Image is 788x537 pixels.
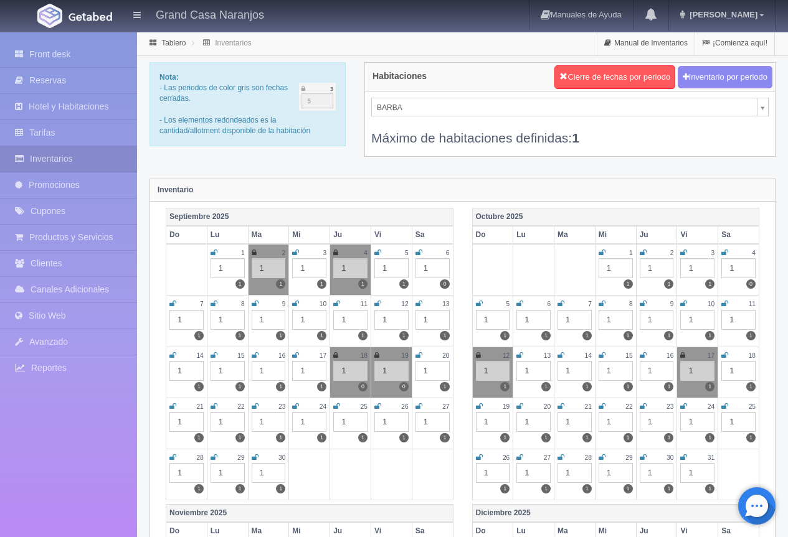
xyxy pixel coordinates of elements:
[282,250,286,256] small: 2
[292,310,326,330] div: 1
[667,454,673,461] small: 30
[159,73,179,82] b: Nota:
[472,226,513,244] th: Do
[252,412,286,432] div: 1
[582,484,592,493] label: 1
[248,226,289,244] th: Ma
[278,403,285,410] small: 23
[599,412,633,432] div: 1
[292,412,326,432] div: 1
[664,484,673,493] label: 1
[196,454,203,461] small: 28
[746,382,756,391] label: 1
[442,403,449,410] small: 27
[374,412,409,432] div: 1
[235,382,245,391] label: 1
[278,352,285,359] small: 16
[276,382,285,391] label: 1
[721,361,756,381] div: 1
[599,258,633,278] div: 1
[680,258,714,278] div: 1
[399,279,409,289] label: 1
[440,382,449,391] label: 1
[595,226,636,244] th: Mi
[718,226,759,244] th: Sa
[320,301,326,307] small: 10
[640,310,674,330] div: 1
[516,310,551,330] div: 1
[582,433,592,442] label: 1
[211,361,245,381] div: 1
[588,301,592,307] small: 7
[317,331,326,340] label: 1
[664,279,673,289] label: 1
[196,352,203,359] small: 14
[500,433,510,442] label: 1
[625,403,632,410] small: 22
[166,504,453,522] th: Noviembre 2025
[708,352,714,359] small: 17
[405,250,409,256] small: 5
[235,484,245,493] label: 1
[333,412,368,432] div: 1
[399,331,409,340] label: 1
[625,352,632,359] small: 15
[541,484,551,493] label: 1
[241,301,245,307] small: 8
[624,382,633,391] label: 1
[597,31,695,55] a: Manual de Inventarios
[500,484,510,493] label: 1
[746,279,756,289] label: 0
[194,484,204,493] label: 1
[476,361,510,381] div: 1
[585,403,592,410] small: 21
[211,463,245,483] div: 1
[276,433,285,442] label: 1
[749,403,756,410] small: 25
[472,208,759,226] th: Octubre 2025
[333,310,368,330] div: 1
[323,250,326,256] small: 3
[194,382,204,391] label: 1
[503,403,510,410] small: 19
[158,185,193,194] strong: Inventario
[276,331,285,340] label: 1
[292,361,326,381] div: 1
[374,310,409,330] div: 1
[599,310,633,330] div: 1
[705,484,714,493] label: 1
[476,412,510,432] div: 1
[746,331,756,340] label: 1
[37,4,62,28] img: Getabed
[680,463,714,483] div: 1
[640,412,674,432] div: 1
[169,463,204,483] div: 1
[196,403,203,410] small: 21
[299,83,336,111] img: cutoff.png
[670,250,674,256] small: 2
[476,463,510,483] div: 1
[554,226,596,244] th: Ma
[664,433,673,442] label: 1
[624,433,633,442] label: 1
[237,403,244,410] small: 22
[640,258,674,278] div: 1
[150,62,346,146] div: - Las periodos de color gris son fechas cerradas. - Los elementos redondeados es la cantidad/allo...
[680,310,714,330] div: 1
[401,403,408,410] small: 26
[678,66,772,89] button: Inventario por periodo
[516,361,551,381] div: 1
[541,331,551,340] label: 1
[415,310,450,330] div: 1
[373,72,427,81] h4: Habitaciones
[500,331,510,340] label: 1
[506,301,510,307] small: 5
[361,301,368,307] small: 11
[415,361,450,381] div: 1
[69,12,112,21] img: Getabed
[599,361,633,381] div: 1
[749,301,756,307] small: 11
[476,310,510,330] div: 1
[211,412,245,432] div: 1
[721,310,756,330] div: 1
